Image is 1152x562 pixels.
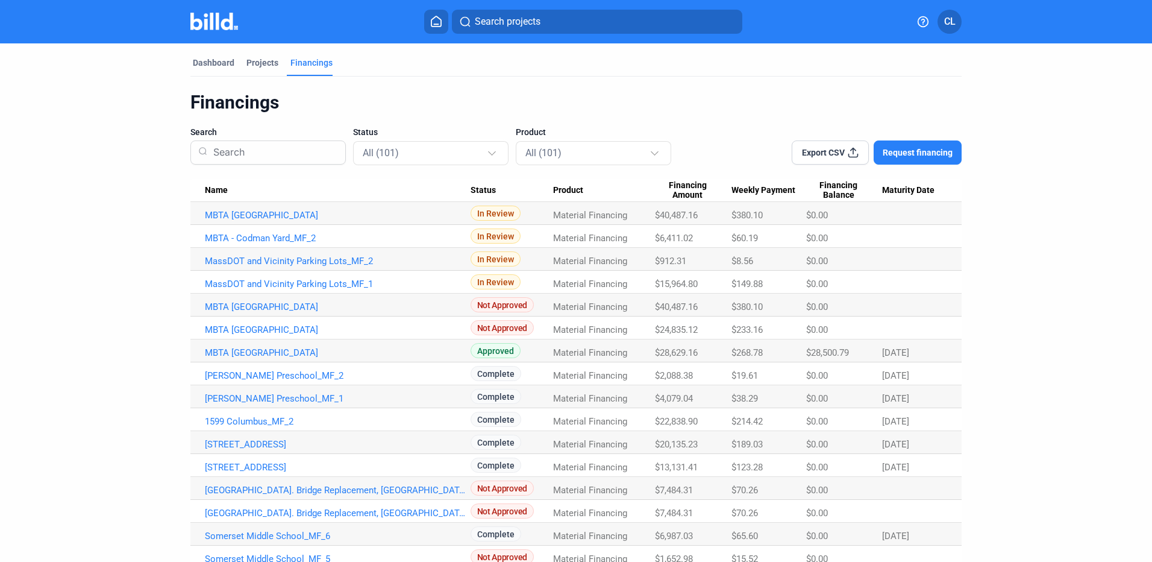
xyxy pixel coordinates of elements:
[205,279,471,289] a: MassDOT and Vicinity Parking Lots_MF_1
[882,531,909,541] span: [DATE]
[471,251,521,267] span: In Review
[471,504,534,519] span: Not Approved
[553,210,627,221] span: Material Financing
[802,147,845,159] span: Export CSV
[353,126,378,138] span: Status
[655,256,686,267] span: $912.31
[655,485,693,496] span: $7,484.31
[882,462,909,473] span: [DATE]
[205,185,471,196] div: Name
[655,439,698,450] span: $20,135.23
[731,233,758,244] span: $60.19
[731,416,763,427] span: $214.42
[205,347,471,358] a: MBTA [GEOGRAPHIC_DATA]
[655,416,698,427] span: $22,838.90
[731,279,763,289] span: $149.88
[471,366,521,381] span: Complete
[731,485,758,496] span: $70.26
[806,279,828,289] span: $0.00
[655,233,693,244] span: $6,411.02
[882,416,909,427] span: [DATE]
[655,180,731,201] div: Financing Amount
[731,370,758,381] span: $19.61
[731,393,758,404] span: $38.29
[938,10,962,34] button: CL
[655,210,698,221] span: $40,487.16
[553,393,627,404] span: Material Financing
[471,343,521,358] span: Approved
[205,210,471,221] a: MBTA [GEOGRAPHIC_DATA]
[553,508,627,519] span: Material Financing
[471,297,534,312] span: Not Approved
[471,481,534,496] span: Not Approved
[882,347,909,358] span: [DATE]
[806,416,828,427] span: $0.00
[883,147,953,159] span: Request financing
[553,233,627,244] span: Material Financing
[882,185,947,196] div: Maturity Date
[731,439,763,450] span: $189.03
[806,302,828,312] span: $0.00
[655,302,698,312] span: $40,487.16
[205,185,228,196] span: Name
[471,229,521,244] span: In Review
[205,302,471,312] a: MBTA [GEOGRAPHIC_DATA]
[806,233,828,244] span: $0.00
[471,274,521,289] span: In Review
[731,185,795,196] span: Weekly Payment
[553,324,627,335] span: Material Financing
[655,462,698,473] span: $13,131.41
[452,10,742,34] button: Search projects
[553,302,627,312] span: Material Financing
[553,462,627,473] span: Material Financing
[731,302,763,312] span: $380.10
[882,185,934,196] span: Maturity Date
[806,485,828,496] span: $0.00
[806,439,828,450] span: $0.00
[205,485,471,496] a: [GEOGRAPHIC_DATA]. Bridge Replacement, [GEOGRAPHIC_DATA], [GEOGRAPHIC_DATA]
[290,57,333,69] div: Financings
[205,256,471,267] a: MassDOT and Vicinity Parking Lots_MF_2
[731,324,763,335] span: $233.16
[806,180,871,201] span: Financing Balance
[731,256,753,267] span: $8.56
[655,531,693,541] span: $6,987.03
[471,320,534,335] span: Not Approved
[553,485,627,496] span: Material Financing
[731,347,763,358] span: $268.78
[246,57,278,69] div: Projects
[731,185,806,196] div: Weekly Payment
[471,435,521,450] span: Complete
[205,393,471,404] a: [PERSON_NAME] Preschool_MF_1
[792,140,869,165] button: Export CSV
[553,439,627,450] span: Material Financing
[190,126,217,138] span: Search
[363,147,399,159] mat-select-trigger: All (101)
[205,508,471,519] a: [GEOGRAPHIC_DATA]. Bridge Replacement, [GEOGRAPHIC_DATA], [GEOGRAPHIC_DATA]
[806,324,828,335] span: $0.00
[205,370,471,381] a: [PERSON_NAME] Preschool_MF_2
[553,370,627,381] span: Material Financing
[205,324,471,335] a: MBTA [GEOGRAPHIC_DATA]
[471,458,521,473] span: Complete
[471,206,521,221] span: In Review
[806,347,849,358] span: $28,500.79
[525,147,562,159] mat-select-trigger: All (101)
[944,14,956,29] span: CL
[208,137,338,168] input: Search
[806,370,828,381] span: $0.00
[731,508,758,519] span: $70.26
[806,462,828,473] span: $0.00
[553,256,627,267] span: Material Financing
[475,14,540,29] span: Search projects
[806,393,828,404] span: $0.00
[553,531,627,541] span: Material Financing
[731,531,758,541] span: $65.60
[471,185,553,196] div: Status
[655,180,720,201] span: Financing Amount
[471,389,521,404] span: Complete
[190,91,962,114] div: Financings
[471,185,496,196] span: Status
[882,439,909,450] span: [DATE]
[655,279,698,289] span: $15,964.80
